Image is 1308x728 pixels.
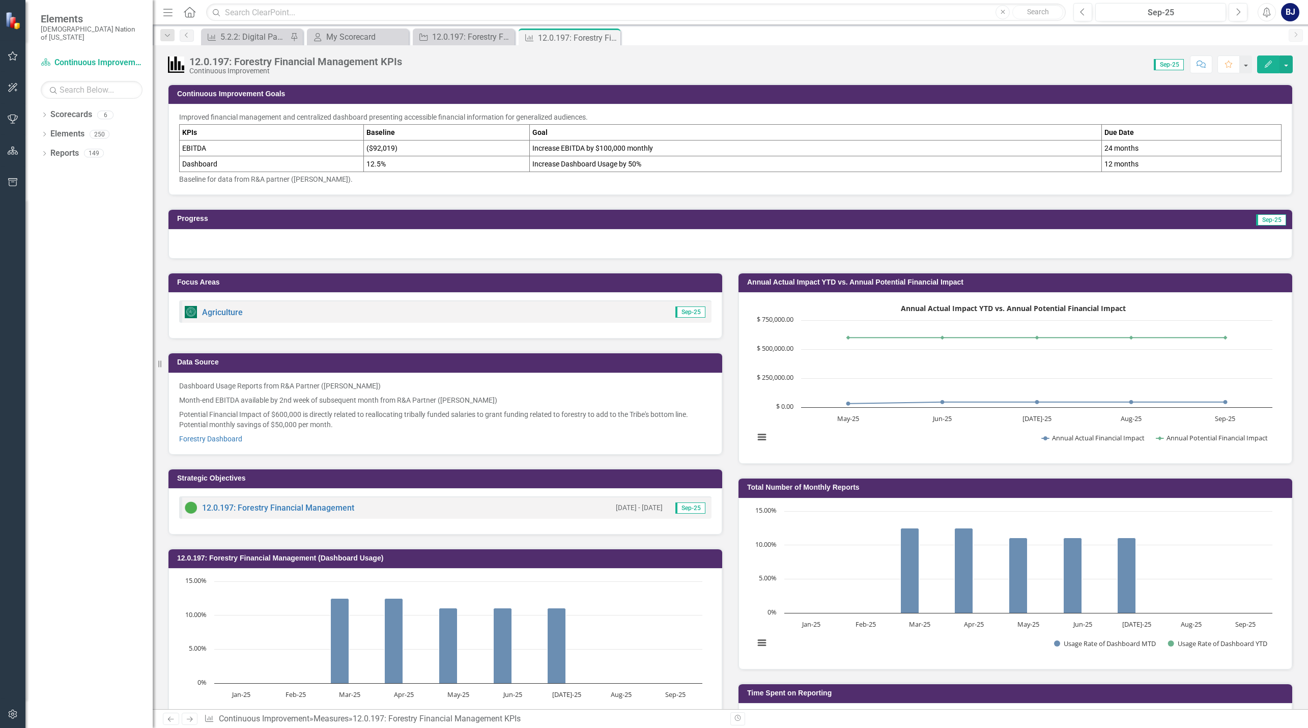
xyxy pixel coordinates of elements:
a: Forestry Dashboard [179,435,242,443]
text: [DATE]-25 [552,690,581,699]
a: Reports [50,148,79,159]
td: Increase EBITDA by $100,000 monthly [530,141,1101,156]
div: 12.0.197: Forestry Financial Management KPIs [189,56,402,67]
text: Apr-25 [964,620,984,629]
path: Jul-25, 11.1. Usage Rate of Dashboard MTD. [1118,538,1136,613]
path: Jul-25, 44,942. Annual Actual Financial Impact. [1035,400,1039,404]
text: 10.00% [755,540,777,549]
text: 10.00% [185,610,207,619]
div: My Scorecard [326,31,406,43]
small: [DEMOGRAPHIC_DATA] Nation of [US_STATE] [41,25,143,42]
path: May-25, 600,000. Annual Potential Financial Impact. [846,335,850,340]
path: Jun-25, 11.1. Usage Rate of Dashboard MTD. [494,608,512,684]
text: 0% [767,607,777,617]
text: Apr-25 [394,690,414,699]
h3: Focus Areas [177,278,717,286]
text: Annual Actual Impact YTD vs. Annual Potential Financial Impact [901,303,1126,313]
a: My Scorecard [309,31,406,43]
text: $ 0.00 [776,402,793,411]
td: EBITDA [180,141,364,156]
path: Mar-25, 12.5. Usage Rate of Dashboard MTD. [901,528,919,613]
path: May-25, 11.1. Usage Rate of Dashboard MTD. [439,608,458,684]
input: Search ClearPoint... [206,4,1066,21]
h3: Time Spent on Reporting [747,689,1287,697]
text: [DATE]-25 [1122,620,1151,629]
button: Show Annual Actual Financial Impact [1042,433,1145,442]
text: [DATE]-25 [1022,414,1051,423]
a: Elements [50,128,84,140]
p: Dashboard Usage Reports from R&A Partner ([PERSON_NAME]) [179,381,712,393]
path: Jun-25, 600,000. Annual Potential Financial Impact. [941,335,945,340]
button: BJ [1281,3,1299,21]
a: Continuous Improvement [41,57,143,69]
h3: Annual Actual Impact YTD vs. Annual Potential Financial Impact [747,278,1287,286]
text: $ 750,000.00 [757,315,793,324]
path: Apr-25, 12.5. Usage Rate of Dashboard MTD. [955,528,973,613]
text: Feb-25 [286,690,306,699]
text: May-25 [837,414,859,423]
button: Sep-25 [1095,3,1226,21]
div: 5.2.2: Digital Payments KPIs [220,31,288,43]
div: Annual Actual Impact YTD vs. Annual Potential Financial Impact. Highcharts interactive chart. [749,300,1282,453]
text: 0% [197,678,207,687]
text: Jun-25 [502,690,522,699]
p: Baseline for data from R&A partner ([PERSON_NAME]). [179,172,1282,184]
p: Potential Financial Impact of $600,000 is directly related to reallocating tribally funded salari... [179,407,712,432]
a: Continuous Improvement [219,714,309,723]
span: Sep-25 [1154,59,1184,70]
button: Search [1012,5,1063,19]
path: Sep-25, 600,000. Annual Potential Financial Impact. [1224,335,1228,340]
td: ($92,019) [364,141,530,156]
text: Feb-25 [856,620,876,629]
text: May-25 [1017,620,1039,629]
path: Jun-25, 44,942. Annual Actual Financial Impact. [941,400,945,404]
text: Sep-25 [1235,620,1256,629]
td: 24 months [1101,141,1281,156]
path: Aug-25, 600,000. Annual Potential Financial Impact. [1129,335,1133,340]
text: Mar-25 [339,690,360,699]
div: 12.0.197: Forestry Financial Management KPIs [538,32,618,44]
button: Show Usage Rate of Dashboard YTD [1168,639,1268,648]
img: ClearPoint Strategy [5,12,23,30]
div: Chart. Highcharts interactive chart. [749,506,1282,659]
h3: Progress [177,215,731,222]
a: Agriculture [202,307,243,317]
strong: Due Date [1104,128,1134,136]
div: 6 [97,110,113,119]
strong: Baseline [366,128,395,136]
td: Dashboard [180,156,364,172]
path: Aug-25, 44,942. Annual Actual Financial Impact. [1129,400,1133,404]
text: Jun-25 [932,414,952,423]
text: 15.00% [185,576,207,585]
h3: Total Number of Monthly Reports [747,484,1287,491]
path: Mar-25, 12.5. Usage Rate of Dashboard MTD. [331,599,349,684]
text: Sep-25 [1215,414,1235,423]
a: 5.2.2: Digital Payments KPIs [204,31,288,43]
button: View chart menu, Chart [185,706,199,720]
text: Aug-25 [1121,414,1142,423]
td: Increase Dashboard Usage by 50% [530,156,1101,172]
div: 250 [90,130,109,138]
strong: Goal [532,128,548,136]
span: Sep-25 [675,502,705,514]
a: 12.0.197: Forestry Financial Management [202,503,354,513]
text: Jun-25 [1072,620,1092,629]
button: Show Usage Rate of Dashboard MTD [1054,639,1157,648]
span: Search [1027,8,1049,16]
input: Search Below... [41,81,143,99]
text: 5.00% [189,643,207,653]
div: Continuous Improvement [189,67,402,75]
h3: Continuous Improvement Goals [177,90,1287,98]
text: Jan-25 [801,620,820,629]
g: Annual Potential Financial Impact, line 2 of 2 with 5 data points. [846,335,1228,340]
div: Sep-25 [1099,7,1222,19]
text: Sep-25 [665,690,686,699]
div: 12.0.197: Forestry Financial Management KPIs [353,714,521,723]
svg: Interactive chart [749,300,1277,453]
path: Sep-25, 44,942. Annual Actual Financial Impact. [1224,400,1228,404]
button: View chart menu, Chart [755,636,769,650]
h3: 12.0.197: Forestry Financial Management (Dashboard Usage) [177,554,717,562]
text: May-25 [447,690,469,699]
p: Month-end EBITDA available by 2nd week of subsequent month from R&A Partner ([PERSON_NAME]) [179,393,712,407]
